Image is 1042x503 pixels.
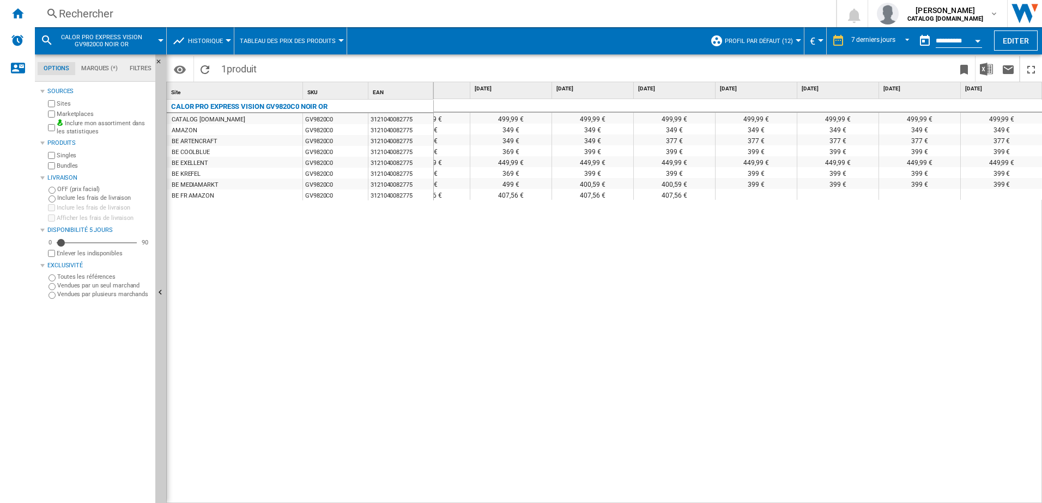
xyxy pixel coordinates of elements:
[58,27,156,54] button: CALOR PRO EXPRESS VISION GV9820C0 NOIR OR
[172,27,228,54] div: Historique
[881,82,960,96] div: [DATE]
[879,113,960,124] div: 499,99 €
[470,156,552,167] div: 449,99 €
[716,145,797,156] div: 399 €
[47,261,151,270] div: Exclusivité
[172,114,245,125] div: CATALOG [DOMAIN_NAME]
[850,32,914,50] md-select: REPORTS.WIZARD.STEPS.REPORT.STEPS.REPORT_OPTIONS.PERIOD: 7 derniers jours
[976,56,997,82] button: Télécharger au format Excel
[49,187,56,194] input: OFF (prix facial)
[810,27,821,54] button: €
[914,30,936,52] button: md-calendar
[40,27,161,54] div: CALOR PRO EXPRESS VISION GV9820C0 NOIR OR
[716,167,797,178] div: 399 €
[556,85,631,93] span: [DATE]
[997,56,1019,82] button: Envoyer ce rapport par email
[552,113,633,124] div: 499,99 €
[48,162,55,169] input: Bundles
[368,124,433,135] div: 3121040082775
[57,194,151,202] label: Inclure les frais de livraison
[48,204,55,211] input: Inclure les frais de livraison
[877,3,899,24] img: profile.jpg
[48,214,55,222] input: Afficher les frais de livraison
[49,195,56,203] input: Inclure les frais de livraison
[810,35,815,47] span: €
[368,168,433,179] div: 3121040082775
[57,119,151,136] label: Inclure mon assortiment dans les statistiques
[172,158,208,169] div: BE EXELLENT
[75,62,124,75] md-tab-item: Marques (*)
[634,145,715,156] div: 399 €
[57,204,151,212] label: Inclure les frais de livraison
[57,119,63,126] img: mysite-bg-18x18.png
[371,82,433,99] div: EAN Sort None
[172,191,214,201] div: BE FR AMAZON
[303,124,368,135] div: GV9820C0
[305,82,368,99] div: Sort None
[552,167,633,178] div: 399 €
[48,250,55,257] input: Afficher les frais de livraison
[716,113,797,124] div: 499,99 €
[49,292,56,299] input: Vendues par plusieurs marchands
[194,56,216,82] button: Recharger
[57,162,151,170] label: Bundles
[57,237,137,248] md-slider: Disponibilité
[797,134,879,145] div: 377 €
[155,54,168,74] button: Masquer
[371,82,433,99] div: Sort None
[172,136,217,147] div: BE ARTENCRAFT
[48,152,55,159] input: Singles
[240,27,341,54] div: Tableau des prix des produits
[305,82,368,99] div: SKU Sort None
[49,274,56,281] input: Toutes les références
[57,281,151,290] label: Vendues par un seul marchand
[470,178,552,189] div: 499 €
[11,34,24,47] img: alerts-logo.svg
[216,56,262,79] span: 1
[879,145,960,156] div: 399 €
[172,169,201,180] div: BE KREFEL
[634,134,715,145] div: 377 €
[303,168,368,179] div: GV9820C0
[172,180,219,191] div: BE MEDIAMARKT
[797,145,879,156] div: 399 €
[169,59,191,79] button: Options
[634,167,715,178] div: 399 €
[57,290,151,298] label: Vendues par plusieurs marchands
[470,145,552,156] div: 369 €
[139,238,151,247] div: 90
[797,113,879,124] div: 499,99 €
[879,156,960,167] div: 449,99 €
[883,85,958,93] span: [DATE]
[554,82,633,96] div: [DATE]
[965,85,1040,93] span: [DATE]
[879,124,960,134] div: 349 €
[368,146,433,157] div: 3121040082775
[47,174,151,182] div: Livraison
[303,146,368,157] div: GV9820C0
[797,167,879,178] div: 399 €
[797,178,879,189] div: 399 €
[716,178,797,189] div: 399 €
[48,121,55,134] input: Inclure mon assortiment dans les statistiques
[716,134,797,145] div: 377 €
[879,134,960,145] div: 377 €
[169,82,302,99] div: Site Sort None
[470,134,552,145] div: 349 €
[953,56,975,82] button: Créer un favoris
[634,156,715,167] div: 449,99 €
[980,63,993,76] img: excel-24x24.png
[1020,56,1042,82] button: Plein écran
[38,62,75,75] md-tab-item: Options
[57,151,151,160] label: Singles
[799,82,879,96] div: [DATE]
[368,157,433,168] div: 3121040082775
[47,226,151,235] div: Disponibilité 5 Jours
[470,167,552,178] div: 369 €
[58,34,146,48] span: CALOR PRO EXPRESS VISION GV9820C0 NOIR OR
[303,189,368,200] div: GV9820C0
[124,62,157,75] md-tab-item: Filtres
[725,38,793,45] span: Profil par défaut (12)
[303,135,368,146] div: GV9820C0
[307,89,318,95] span: SKU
